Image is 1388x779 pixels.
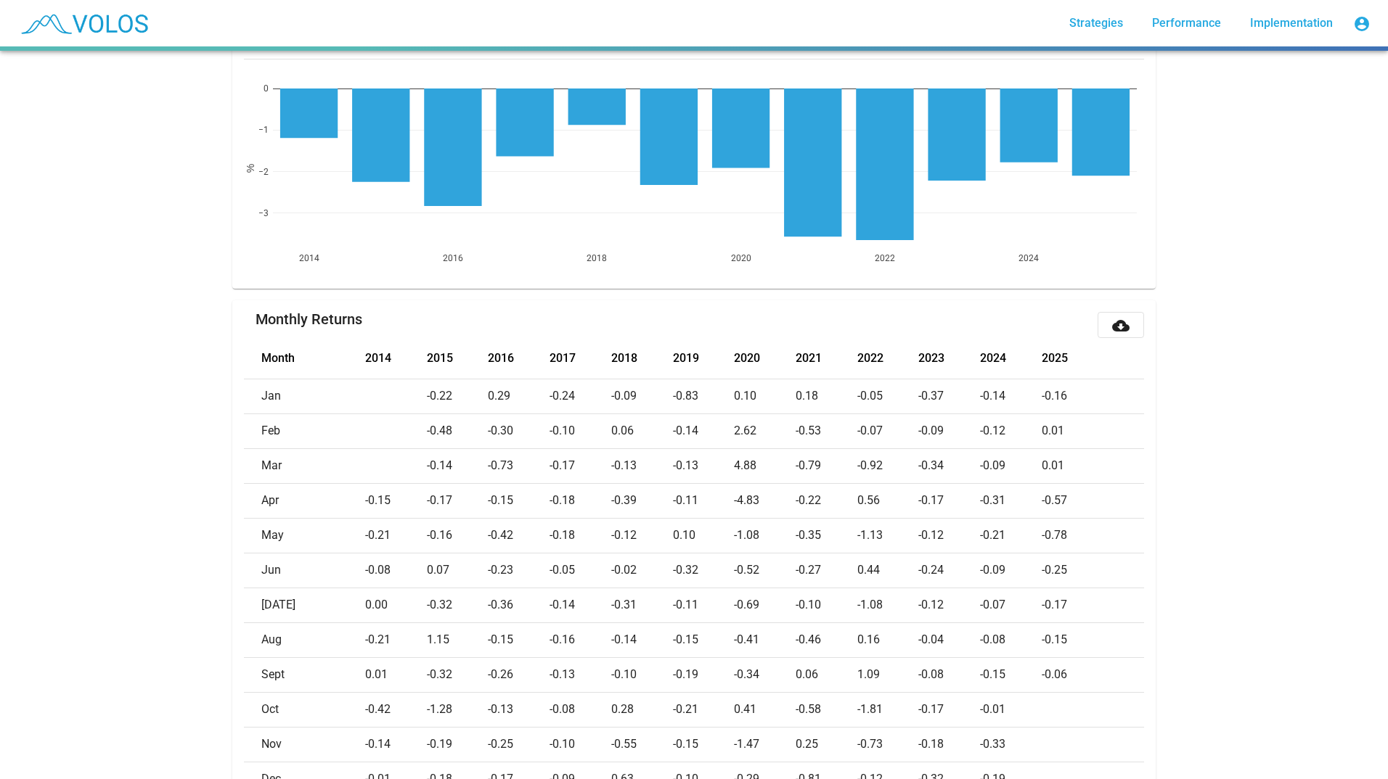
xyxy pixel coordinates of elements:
[488,518,550,553] td: -0.42
[244,692,365,727] td: Oct
[244,518,365,553] td: May
[550,379,611,413] td: -0.24
[427,727,489,762] td: -0.19
[550,448,611,483] td: -0.17
[1058,10,1135,36] a: Strategies
[365,518,427,553] td: -0.21
[734,692,796,727] td: 0.41
[673,448,735,483] td: -0.13
[796,448,857,483] td: -0.79
[673,727,735,762] td: -0.15
[1042,379,1144,413] td: -0.16
[857,483,919,518] td: 0.56
[673,379,735,413] td: -0.83
[980,483,1042,518] td: -0.31
[1042,553,1144,588] td: -0.25
[611,588,673,622] td: -0.31
[611,727,673,762] td: -0.55
[857,379,919,413] td: -0.05
[244,338,365,379] th: Month
[796,379,857,413] td: 0.18
[244,413,365,448] td: Feb
[550,622,611,657] td: -0.16
[611,657,673,692] td: -0.10
[796,413,857,448] td: -0.53
[918,379,980,413] td: -0.37
[734,588,796,622] td: -0.69
[1042,657,1144,692] td: -0.06
[365,692,427,727] td: -0.42
[550,727,611,762] td: -0.10
[918,553,980,588] td: -0.24
[734,338,796,379] th: 2020
[918,622,980,657] td: -0.04
[1238,10,1344,36] a: Implementation
[611,379,673,413] td: -0.09
[857,588,919,622] td: -1.08
[980,518,1042,553] td: -0.21
[488,588,550,622] td: -0.36
[488,379,550,413] td: 0.29
[734,483,796,518] td: -4.83
[1042,448,1144,483] td: 0.01
[488,553,550,588] td: -0.23
[244,553,365,588] td: Jun
[365,588,427,622] td: 0.00
[365,622,427,657] td: -0.21
[796,588,857,622] td: -0.10
[918,692,980,727] td: -0.17
[857,413,919,448] td: -0.07
[673,483,735,518] td: -0.11
[918,518,980,553] td: -0.12
[365,338,427,379] th: 2014
[918,448,980,483] td: -0.34
[1042,622,1144,657] td: -0.15
[244,588,365,622] td: [DATE]
[550,553,611,588] td: -0.05
[673,338,735,379] th: 2019
[673,553,735,588] td: -0.32
[673,588,735,622] td: -0.11
[1152,16,1221,30] span: Performance
[734,518,796,553] td: -1.08
[980,379,1042,413] td: -0.14
[796,483,857,518] td: -0.22
[918,588,980,622] td: -0.12
[611,338,673,379] th: 2018
[980,622,1042,657] td: -0.08
[427,692,489,727] td: -1.28
[550,518,611,553] td: -0.18
[980,338,1042,379] th: 2024
[244,727,365,762] td: Nov
[673,692,735,727] td: -0.21
[857,692,919,727] td: -1.81
[611,448,673,483] td: -0.13
[365,657,427,692] td: 0.01
[734,448,796,483] td: 4.88
[857,657,919,692] td: 1.09
[365,553,427,588] td: -0.08
[734,657,796,692] td: -0.34
[673,518,735,553] td: 0.10
[244,483,365,518] td: Apr
[734,622,796,657] td: -0.41
[427,518,489,553] td: -0.16
[427,553,489,588] td: 0.07
[488,657,550,692] td: -0.26
[857,622,919,657] td: 0.16
[796,518,857,553] td: -0.35
[796,727,857,762] td: 0.25
[1042,483,1144,518] td: -0.57
[611,413,673,448] td: 0.06
[611,553,673,588] td: -0.02
[611,483,673,518] td: -0.39
[980,553,1042,588] td: -0.09
[918,338,980,379] th: 2023
[550,657,611,692] td: -0.13
[796,338,857,379] th: 2021
[427,657,489,692] td: -0.32
[427,448,489,483] td: -0.14
[550,692,611,727] td: -0.08
[427,413,489,448] td: -0.48
[12,5,155,41] img: blue_transparent.png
